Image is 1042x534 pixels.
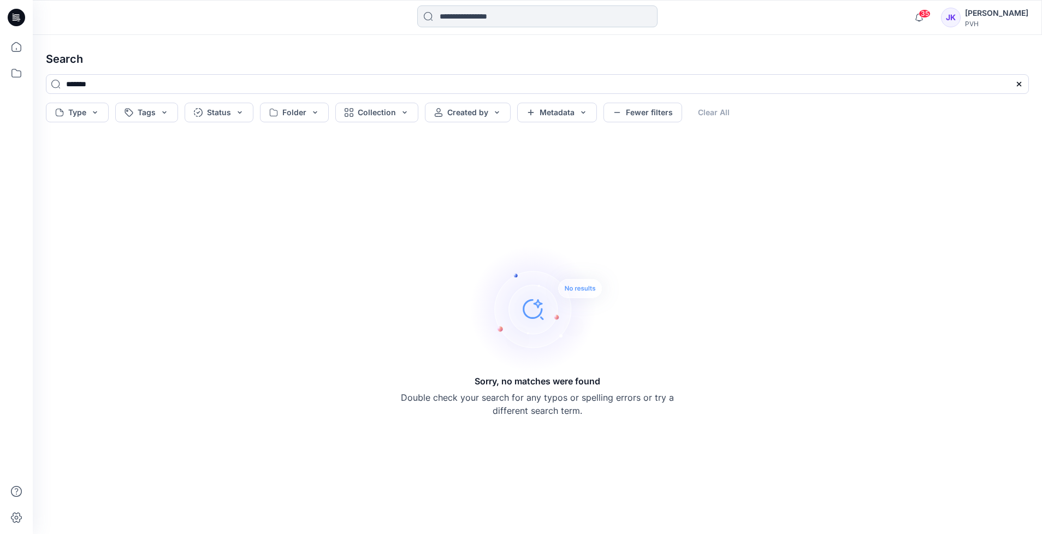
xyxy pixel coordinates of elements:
[115,103,178,122] button: Tags
[335,103,418,122] button: Collection
[46,103,109,122] button: Type
[965,20,1028,28] div: PVH
[425,103,511,122] button: Created by
[185,103,253,122] button: Status
[37,44,1038,74] h4: Search
[603,103,682,122] button: Fewer filters
[965,7,1028,20] div: [PERSON_NAME]
[470,244,623,375] img: Sorry, no matches were found
[919,9,931,18] span: 35
[260,103,329,122] button: Folder
[517,103,597,122] button: Metadata
[475,375,600,388] h5: Sorry, no matches were found
[941,8,961,27] div: JK
[401,391,674,417] p: Double check your search for any typos or spelling errors or try a different search term.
